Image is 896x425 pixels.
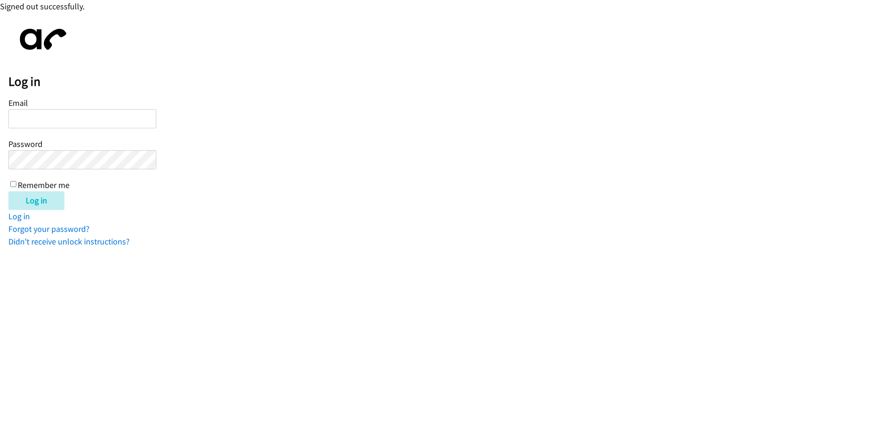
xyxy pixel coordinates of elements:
img: aphone-8a226864a2ddd6a5e75d1ebefc011f4aa8f32683c2d82f3fb0802fe031f96514.svg [8,21,74,58]
a: Didn't receive unlock instructions? [8,236,130,247]
input: Log in [8,191,64,210]
label: Password [8,139,42,149]
label: Remember me [18,180,70,190]
h2: Log in [8,74,896,90]
label: Email [8,98,28,108]
a: Forgot your password? [8,223,90,234]
a: Log in [8,211,30,222]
